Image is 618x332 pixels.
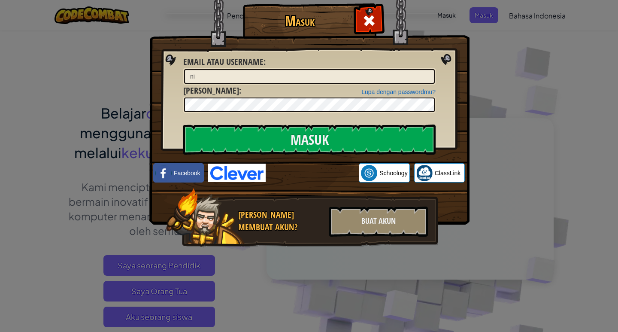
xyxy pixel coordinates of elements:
span: Schoology [379,169,407,177]
label: : [183,85,241,97]
span: Email atau username [183,56,264,67]
img: classlink-logo-small.png [416,165,433,181]
img: schoology.png [361,165,377,181]
div: [PERSON_NAME] membuat akun? [238,209,324,233]
h1: Masuk [245,13,354,28]
iframe: Tombol Login dengan Google [266,164,359,183]
span: Facebook [174,169,200,177]
img: facebook_small.png [155,165,172,181]
span: [PERSON_NAME] [183,85,239,96]
label: : [183,56,266,68]
span: ClassLink [435,169,461,177]
div: Buat Akun [329,207,428,237]
input: Masuk [183,125,436,155]
a: Lupa dengan passwordmu? [361,88,436,95]
img: clever-logo-blue.png [208,164,266,182]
